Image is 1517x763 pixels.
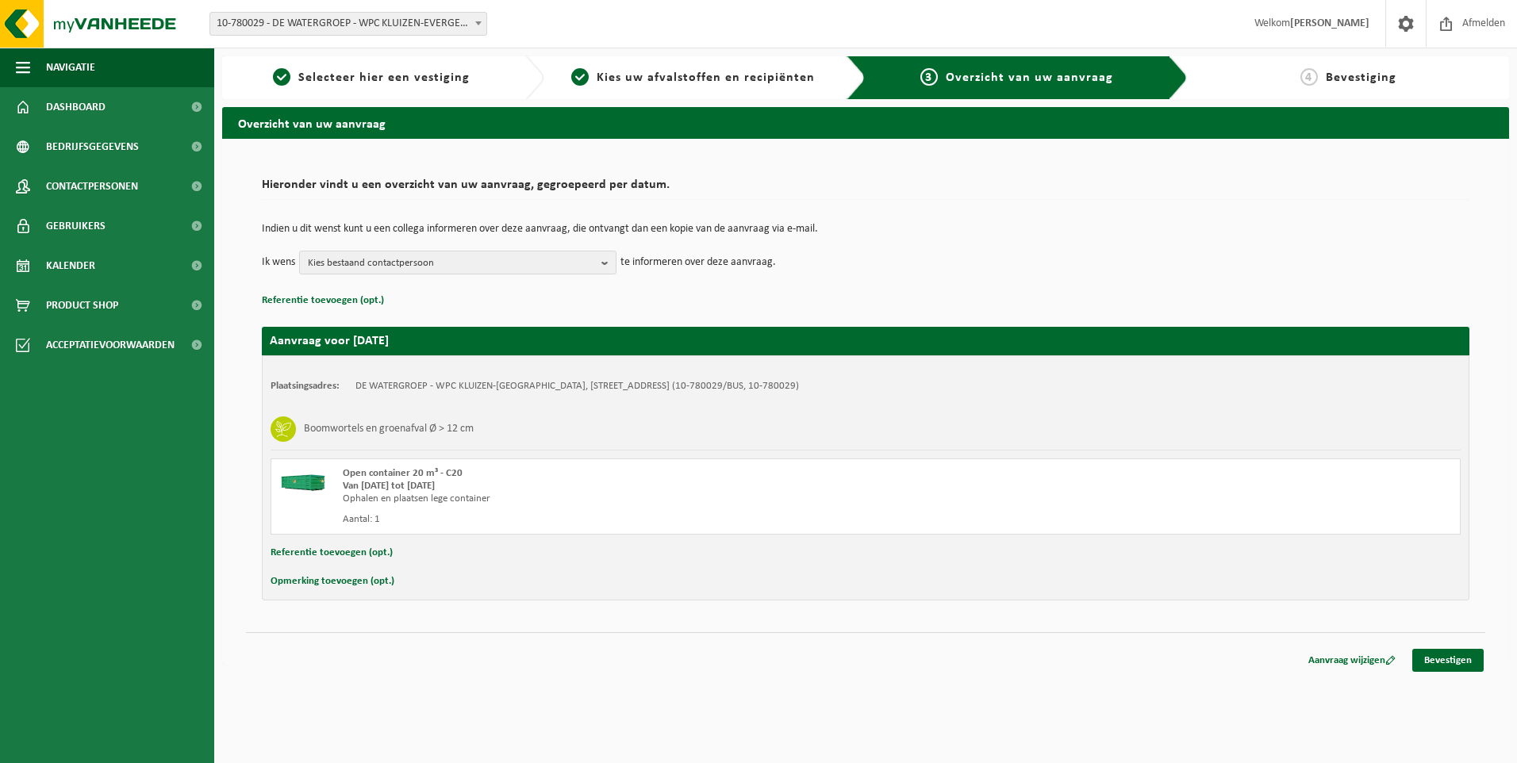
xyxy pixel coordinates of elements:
[343,481,435,491] strong: Van [DATE] tot [DATE]
[222,107,1509,138] h2: Overzicht van uw aanvraag
[271,381,340,391] strong: Plaatsingsadres:
[343,468,463,478] span: Open container 20 m³ - C20
[230,68,513,87] a: 1Selecteer hier een vestiging
[343,493,929,505] div: Ophalen en plaatsen lege container
[46,48,95,87] span: Navigatie
[920,68,938,86] span: 3
[209,12,487,36] span: 10-780029 - DE WATERGROEP - WPC KLUIZEN-EVERGEM - EVERGEM
[46,246,95,286] span: Kalender
[1290,17,1369,29] strong: [PERSON_NAME]
[304,416,474,442] h3: Boomwortels en groenafval Ø > 12 cm
[46,167,138,206] span: Contactpersonen
[210,13,486,35] span: 10-780029 - DE WATERGROEP - WPC KLUIZEN-EVERGEM - EVERGEM
[262,290,384,311] button: Referentie toevoegen (opt.)
[298,71,470,84] span: Selecteer hier een vestiging
[571,68,589,86] span: 2
[46,286,118,325] span: Product Shop
[46,87,106,127] span: Dashboard
[343,513,929,526] div: Aantal: 1
[46,127,139,167] span: Bedrijfsgegevens
[262,251,295,274] p: Ik wens
[308,251,595,275] span: Kies bestaand contactpersoon
[270,335,389,347] strong: Aanvraag voor [DATE]
[355,380,799,393] td: DE WATERGROEP - WPC KLUIZEN-[GEOGRAPHIC_DATA], [STREET_ADDRESS] (10-780029/BUS, 10-780029)
[1300,68,1318,86] span: 4
[46,325,175,365] span: Acceptatievoorwaarden
[273,68,290,86] span: 1
[46,206,106,246] span: Gebruikers
[597,71,815,84] span: Kies uw afvalstoffen en recipiënten
[946,71,1113,84] span: Overzicht van uw aanvraag
[279,467,327,491] img: HK-XC-20-GN-00.png
[299,251,616,274] button: Kies bestaand contactpersoon
[620,251,776,274] p: te informeren over deze aanvraag.
[262,178,1469,200] h2: Hieronder vindt u een overzicht van uw aanvraag, gegroepeerd per datum.
[262,224,1469,235] p: Indien u dit wenst kunt u een collega informeren over deze aanvraag, die ontvangt dan een kopie v...
[1296,649,1408,672] a: Aanvraag wijzigen
[1412,649,1484,672] a: Bevestigen
[552,68,835,87] a: 2Kies uw afvalstoffen en recipiënten
[271,571,394,592] button: Opmerking toevoegen (opt.)
[1326,71,1396,84] span: Bevestiging
[271,543,393,563] button: Referentie toevoegen (opt.)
